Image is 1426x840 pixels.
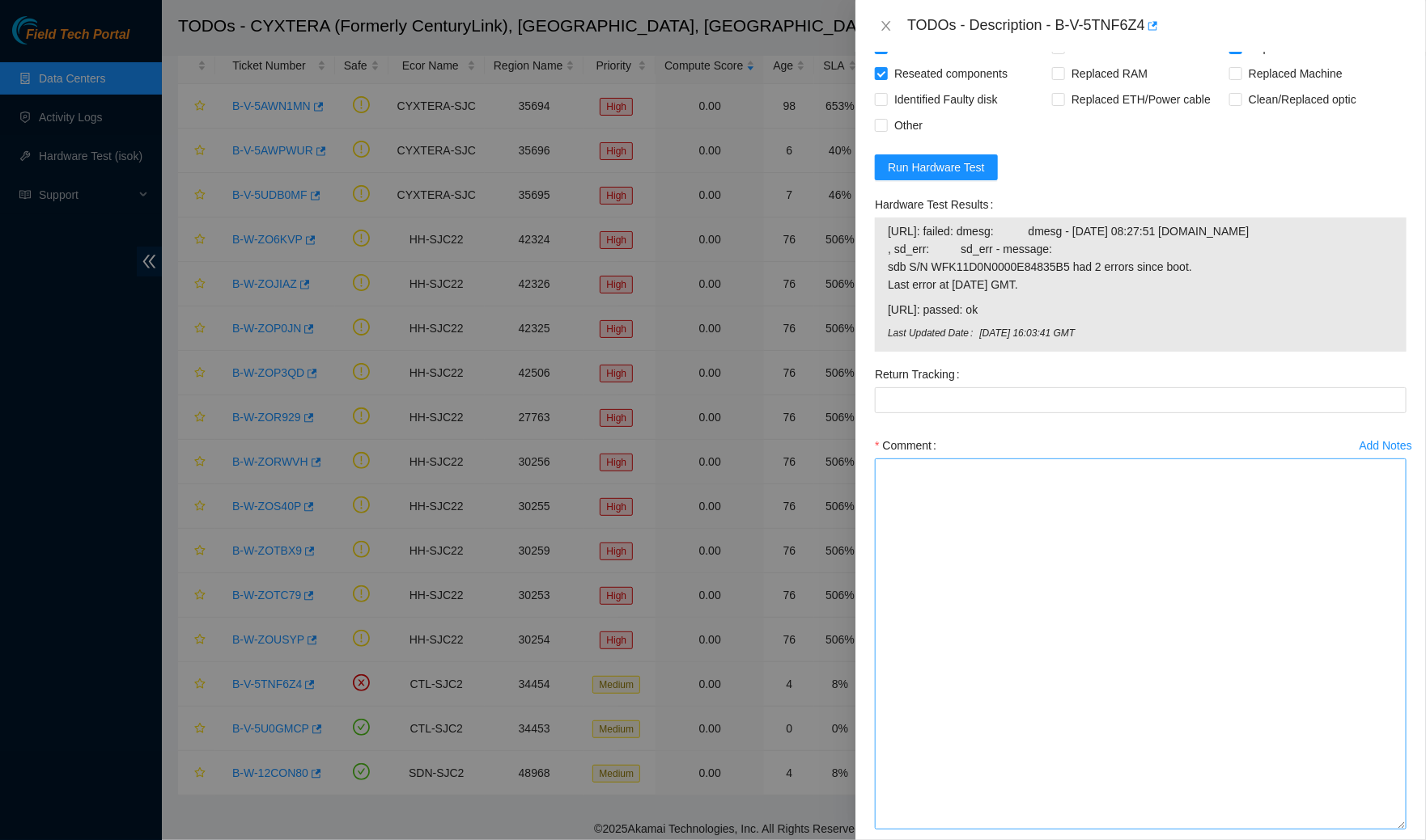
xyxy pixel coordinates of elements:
[1242,87,1363,112] span: Clean/Replaced optic
[875,387,1407,413] input: Return Tracking
[875,458,1407,829] textarea: Comment
[888,326,979,341] span: Last Updated Date
[880,19,893,32] span: close
[1359,433,1413,458] button: Add Notes
[875,433,943,458] label: Comment
[888,112,929,138] span: Other
[980,326,1394,341] span: [DATE] 16:03:41 GMT
[888,158,985,176] span: Run Hardware Test
[1360,440,1412,451] div: Add Notes
[875,19,898,34] button: Close
[888,301,1394,319] span: [URL]: passed: ok
[1065,87,1217,112] span: Replaced ETH/Power cable
[907,13,1407,39] div: TODOs - Description - B-V-5TNF6Z4
[1242,61,1349,87] span: Replaced Machine
[888,222,1394,293] span: [URL]: failed: dmesg: dmesg - [DATE] 08:27:51 [DOMAIN_NAME] , sd_err: sd_err - message: sdb S/N W...
[875,192,999,217] label: Hardware Test Results
[888,87,1004,112] span: Identified Faulty disk
[1065,61,1154,87] span: Replaced RAM
[888,61,1014,87] span: Reseated components
[875,154,998,180] button: Run Hardware Test
[875,361,966,387] label: Return Tracking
